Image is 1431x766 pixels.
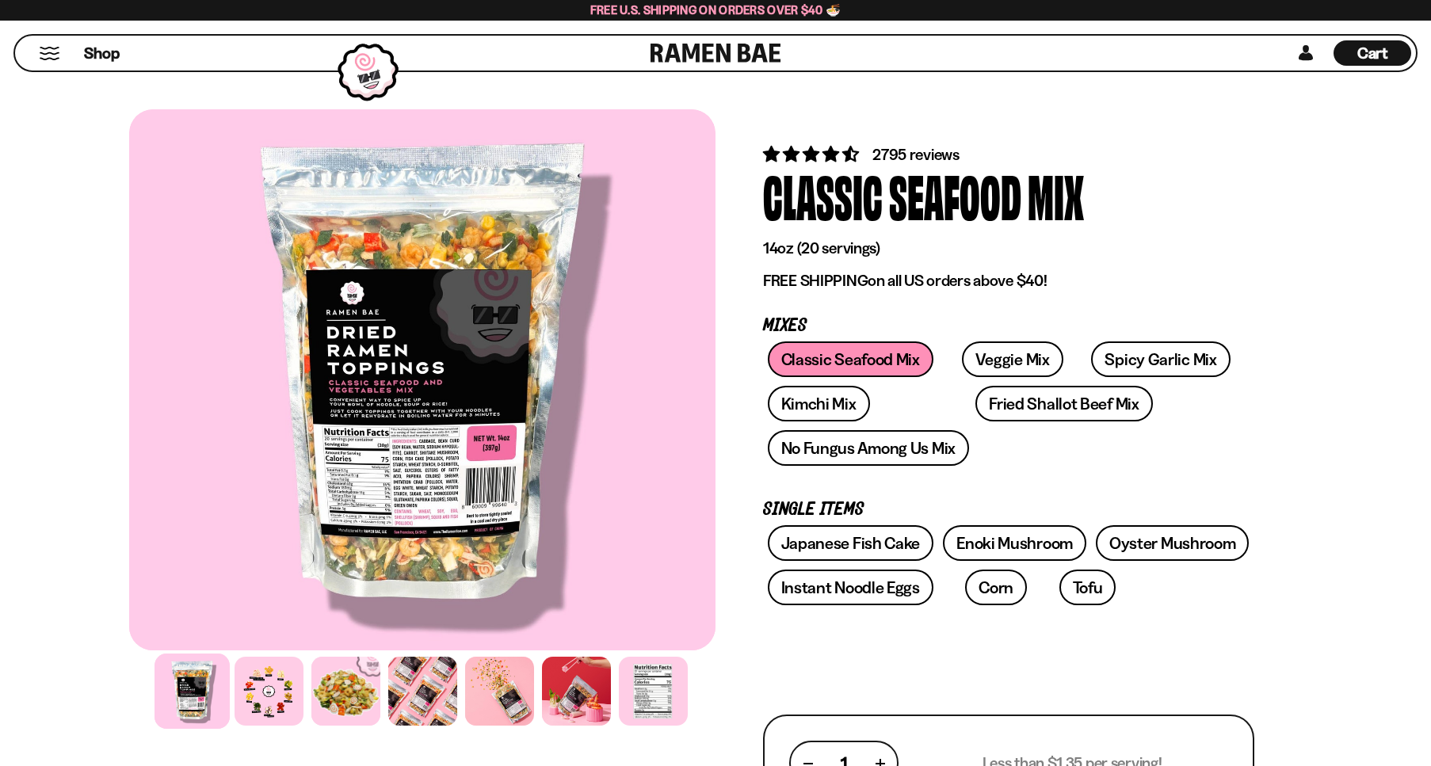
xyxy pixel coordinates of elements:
a: Veggie Mix [962,341,1063,377]
span: 4.68 stars [763,144,862,164]
p: Mixes [763,318,1254,333]
span: Shop [84,43,120,64]
a: Instant Noodle Eggs [768,570,933,605]
div: Mix [1028,166,1084,225]
a: Oyster Mushroom [1096,525,1250,561]
a: Spicy Garlic Mix [1091,341,1230,377]
span: Cart [1357,44,1388,63]
div: Cart [1334,36,1411,71]
a: Japanese Fish Cake [768,525,934,561]
p: on all US orders above $40! [763,271,1254,291]
strong: FREE SHIPPING [763,271,868,290]
button: Mobile Menu Trigger [39,47,60,60]
a: Tofu [1059,570,1116,605]
div: Seafood [889,166,1021,225]
a: Corn [965,570,1027,605]
p: Single Items [763,502,1254,517]
a: No Fungus Among Us Mix [768,430,969,466]
p: 14oz (20 servings) [763,238,1254,258]
a: Kimchi Mix [768,386,870,421]
a: Fried Shallot Beef Mix [975,386,1152,421]
span: Free U.S. Shipping on Orders over $40 🍜 [590,2,841,17]
span: 2795 reviews [872,145,960,164]
div: Classic [763,166,883,225]
a: Shop [84,40,120,66]
a: Enoki Mushroom [943,525,1086,561]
